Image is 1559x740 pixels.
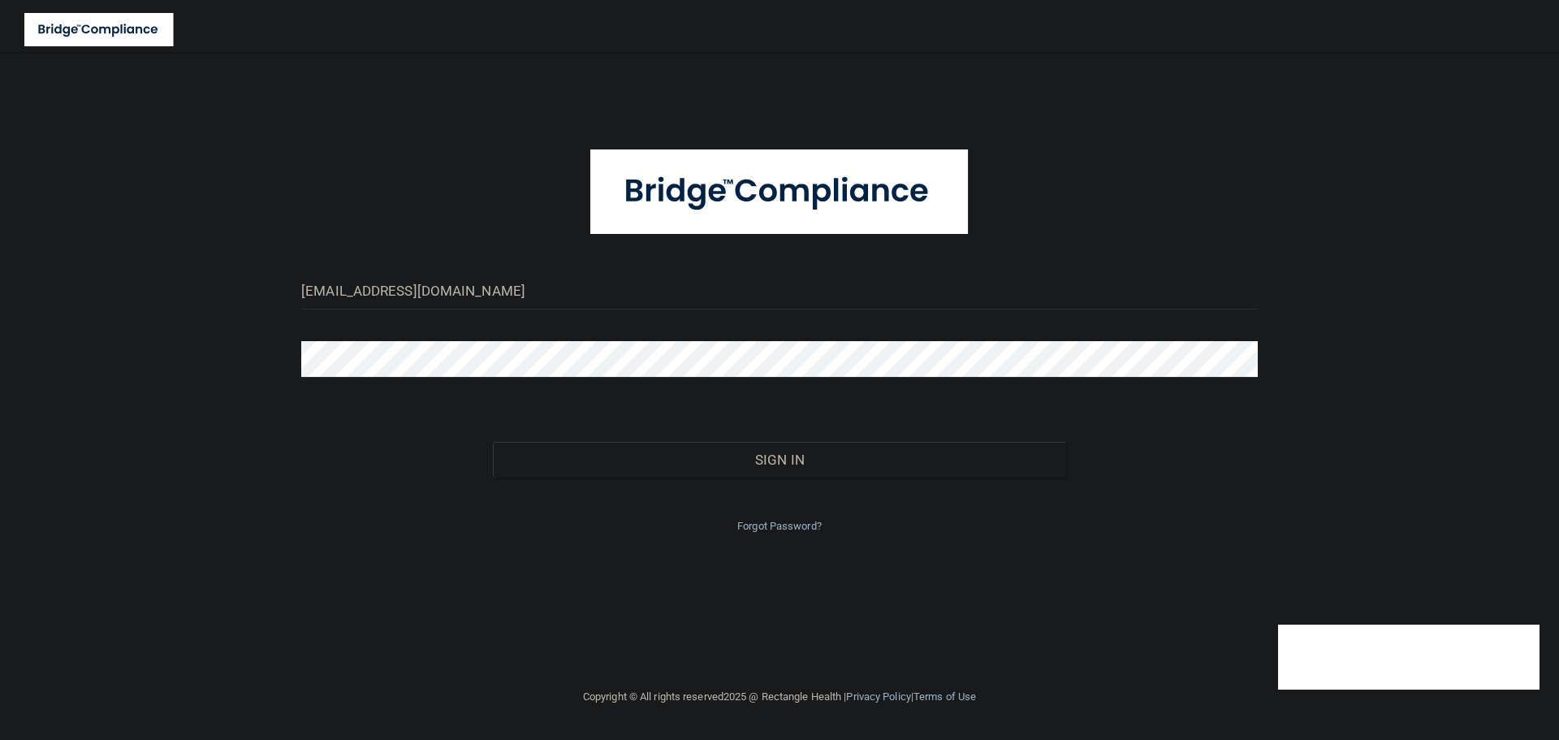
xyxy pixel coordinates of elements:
iframe: Drift Widget Chat Controller [1278,625,1540,690]
a: Terms of Use [913,690,976,703]
img: bridge_compliance_login_screen.278c3ca4.svg [590,149,969,234]
a: Privacy Policy [846,690,910,703]
input: Email [301,273,1258,309]
div: Copyright © All rights reserved 2025 @ Rectangle Health | | [483,671,1076,723]
img: bridge_compliance_login_screen.278c3ca4.svg [24,13,174,46]
a: Forgot Password? [737,520,822,532]
button: Sign In [493,442,1067,478]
